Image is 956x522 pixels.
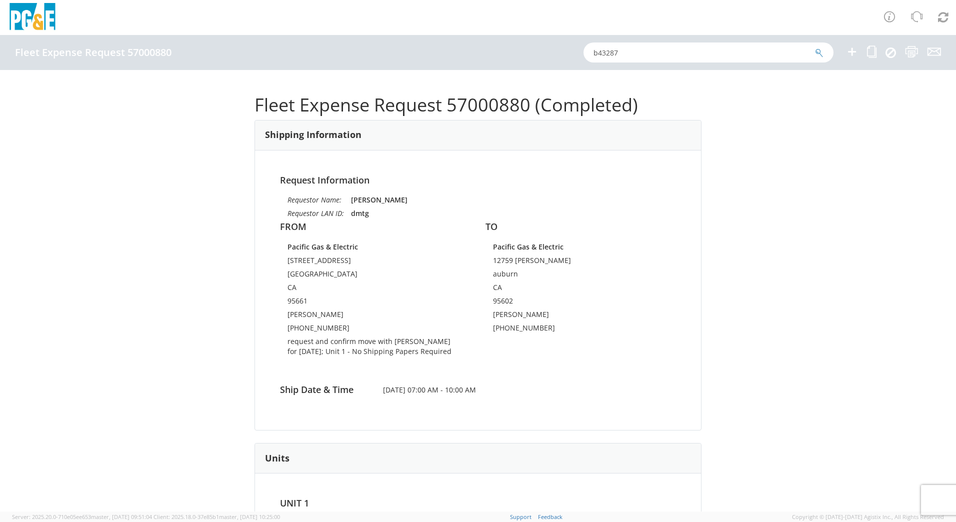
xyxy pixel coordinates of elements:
i: Requestor LAN ID: [287,208,344,218]
h1: Fleet Expense Request 57000880 (Completed) [254,95,701,115]
span: Copyright © [DATE]-[DATE] Agistix Inc., All Rights Reserved [792,513,944,521]
h4: Request Information [280,175,676,185]
strong: Pacific Gas & Electric [493,242,563,251]
td: auburn [493,269,663,282]
a: Feedback [538,513,562,520]
h4: Fleet Expense Request 57000880 [15,47,171,58]
td: [PHONE_NUMBER] [493,323,663,336]
td: CA [493,282,663,296]
td: [GEOGRAPHIC_DATA] [287,269,463,282]
i: Requestor Name: [287,195,341,204]
h3: Units [265,453,289,463]
td: CA [287,282,463,296]
h4: Unit 1 [280,498,473,508]
strong: dmtg [351,208,369,218]
td: 12759 [PERSON_NAME] [493,255,663,269]
a: Support [510,513,531,520]
td: [PHONE_NUMBER] [287,323,463,336]
span: master, [DATE] 10:25:00 [219,513,280,520]
strong: [PERSON_NAME] [351,195,407,204]
span: Server: 2025.20.0-710e05ee653 [12,513,152,520]
td: [PERSON_NAME] [493,309,663,323]
h4: TO [485,222,676,232]
h4: Ship Date & Time [272,385,375,395]
td: 95661 [287,296,463,309]
span: [DATE] 07:00 AM - 10:00 AM [375,385,581,395]
h3: Shipping Information [265,130,361,140]
h4: FROM [280,222,470,232]
td: request and confirm move with [PERSON_NAME] for [DATE]; Unit 1 - No Shipping Papers Required [287,336,463,360]
strong: Pacific Gas & Electric [287,242,358,251]
img: pge-logo-06675f144f4cfa6a6814.png [7,3,57,32]
td: 95602 [493,296,663,309]
span: Client: 2025.18.0-37e85b1 [153,513,280,520]
input: Shipment, Tracking or Reference Number (at least 4 chars) [583,42,833,62]
td: [STREET_ADDRESS] [287,255,463,269]
span: master, [DATE] 09:51:04 [91,513,152,520]
td: [PERSON_NAME] [287,309,463,323]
